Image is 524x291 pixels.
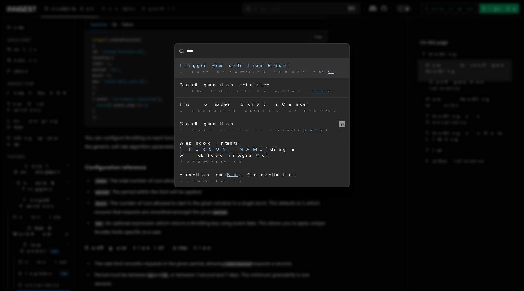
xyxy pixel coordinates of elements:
div: Two modes: Skip vs Cancel [180,101,344,107]
div: Webhook intents: lding a webhook integration [180,140,344,158]
mark: [PERSON_NAME] [180,147,268,152]
mark: bur [311,89,327,93]
div: Function runs k Cancellation [180,172,344,178]
span: Documentation [180,160,244,163]
div: … excessive cancellation overhead when events are triggered in quick sts. [180,108,344,113]
div: … tons of companies reduce the den. Retool primarily focuses on … [180,70,344,74]
mark: bur [304,128,321,132]
mark: Bul [227,172,238,177]
div: … given window in a single st. This defaults to 1 … [180,128,344,132]
mark: bur [328,70,345,74]
div: … the limit will be applied. st: The number of runs … [180,89,344,94]
div: Trigger your code from Retool [180,62,344,68]
div: Configuration reference [180,82,344,88]
span: Documentation [180,179,244,183]
div: Configuration [180,121,344,127]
